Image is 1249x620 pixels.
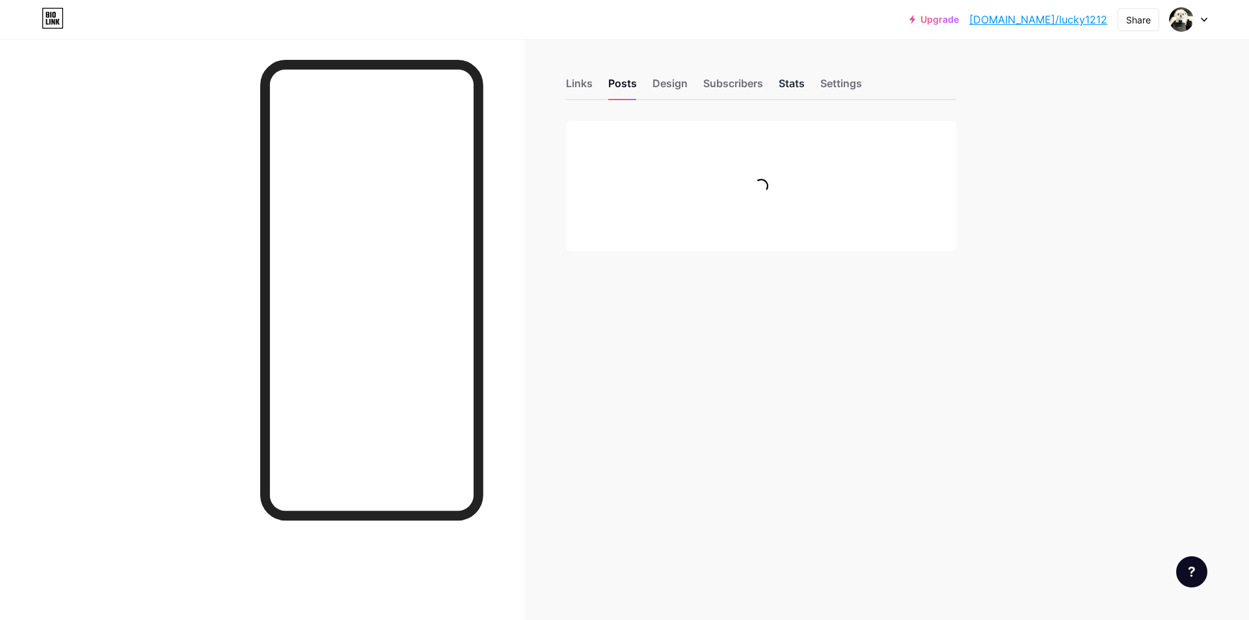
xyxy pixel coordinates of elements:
[1126,13,1151,27] div: Share
[566,75,593,99] div: Links
[779,75,805,99] div: Stats
[608,75,637,99] div: Posts
[969,12,1107,27] a: [DOMAIN_NAME]/lucky1212
[820,75,862,99] div: Settings
[703,75,763,99] div: Subscribers
[909,14,959,25] a: Upgrade
[1169,7,1194,32] img: lucky1212
[652,75,688,99] div: Design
